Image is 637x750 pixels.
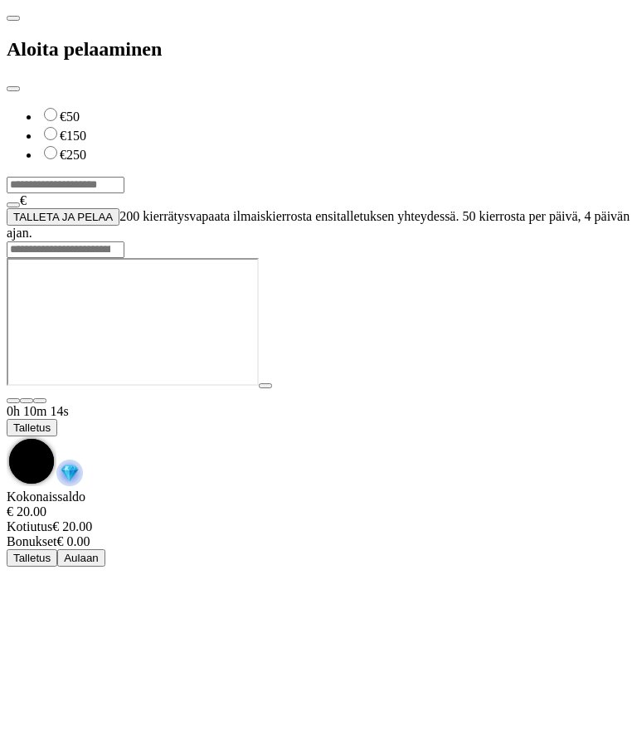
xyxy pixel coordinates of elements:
button: Talletus [7,549,57,567]
button: eye icon [7,202,20,207]
span: Bonukset [7,534,56,548]
iframe: Blood Suckers [7,258,259,386]
div: Game menu content [7,489,630,567]
label: €250 [60,148,86,162]
div: € 0.00 [7,534,630,549]
button: chevron-left icon [7,16,20,21]
button: TALLETA JA PELAA [7,208,119,226]
button: play icon [259,383,272,388]
div: Kokonaissaldo [7,489,630,519]
label: €150 [60,129,86,143]
span: € [20,193,27,207]
button: Aulaan [57,549,105,567]
div: € 20.00 [7,504,630,519]
span: Talletus [13,552,51,564]
input: Search [7,241,124,258]
span: user session time [7,404,69,418]
button: close icon [7,398,20,403]
div: Game menu [7,404,630,489]
button: Talletus [7,419,57,436]
span: Talletus [13,421,51,434]
div: € 20.00 [7,519,630,534]
span: 200 kierrätysvapaata ilmaiskierrosta ensitalletuksen yhteydessä. 50 kierrosta per päivä, 4 päivän... [7,209,630,240]
button: close [7,86,20,91]
span: Kotiutus [7,519,52,533]
label: €50 [60,110,80,124]
button: fullscreen icon [33,398,46,403]
button: chevron-down icon [20,398,33,403]
span: Aulaan [64,552,99,564]
h2: Aloita pelaaminen [7,38,630,61]
img: reward-icon [56,460,83,486]
span: TALLETA JA PELAA [13,211,113,223]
